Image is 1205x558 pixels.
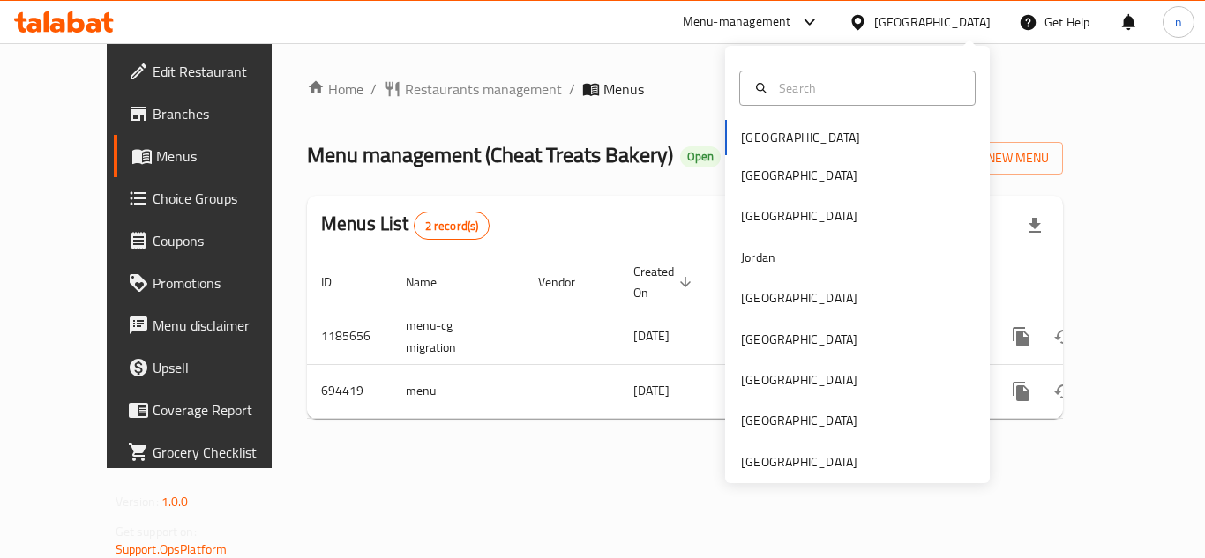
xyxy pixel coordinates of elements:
[114,219,308,262] a: Coupons
[741,411,857,430] div: [GEOGRAPHIC_DATA]
[153,442,294,463] span: Grocery Checklist
[741,166,857,185] div: [GEOGRAPHIC_DATA]
[680,149,721,164] span: Open
[680,146,721,167] div: Open
[153,315,294,336] span: Menu disclaimer
[1175,12,1182,32] span: n
[392,309,524,364] td: menu-cg migration
[405,78,562,100] span: Restaurants management
[161,490,189,513] span: 1.0.0
[569,78,575,100] li: /
[538,272,598,293] span: Vendor
[926,142,1063,175] button: Add New Menu
[114,389,308,431] a: Coverage Report
[153,357,294,378] span: Upsell
[153,103,294,124] span: Branches
[741,248,775,267] div: Jordan
[415,218,490,234] span: 2 record(s)
[1043,316,1085,358] button: Change Status
[114,50,308,93] a: Edit Restaurant
[370,78,377,100] li: /
[307,78,1063,100] nav: breadcrumb
[741,370,857,390] div: [GEOGRAPHIC_DATA]
[321,272,355,293] span: ID
[153,188,294,209] span: Choice Groups
[307,78,363,100] a: Home
[1000,316,1043,358] button: more
[114,346,308,389] a: Upsell
[392,364,524,418] td: menu
[741,288,857,308] div: [GEOGRAPHIC_DATA]
[1000,370,1043,413] button: more
[153,230,294,251] span: Coupons
[741,206,857,226] div: [GEOGRAPHIC_DATA]
[307,364,392,418] td: 694419
[603,78,644,100] span: Menus
[114,262,308,304] a: Promotions
[153,61,294,82] span: Edit Restaurant
[633,324,670,347] span: [DATE]
[153,399,294,420] span: Coverage Report
[114,177,308,219] a: Choice Groups
[116,520,197,543] span: Get support on:
[114,93,308,135] a: Branches
[116,490,159,513] span: Version:
[741,452,857,472] div: [GEOGRAPHIC_DATA]
[153,272,294,294] span: Promotions
[633,261,697,303] span: Created On
[156,145,294,167] span: Menus
[321,211,490,240] h2: Menus List
[114,304,308,346] a: Menu disclaimer
[307,309,392,364] td: 1185656
[683,11,791,33] div: Menu-management
[741,330,857,349] div: [GEOGRAPHIC_DATA]
[114,431,308,473] a: Grocery Checklist
[414,212,490,240] div: Total records count
[772,78,964,98] input: Search
[384,78,562,100] a: Restaurants management
[114,135,308,177] a: Menus
[633,379,670,402] span: [DATE]
[874,12,991,32] div: [GEOGRAPHIC_DATA]
[307,135,673,175] span: Menu management ( Cheat Treats Bakery )
[940,147,1049,169] span: Add New Menu
[1014,205,1056,247] div: Export file
[1043,370,1085,413] button: Change Status
[406,272,460,293] span: Name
